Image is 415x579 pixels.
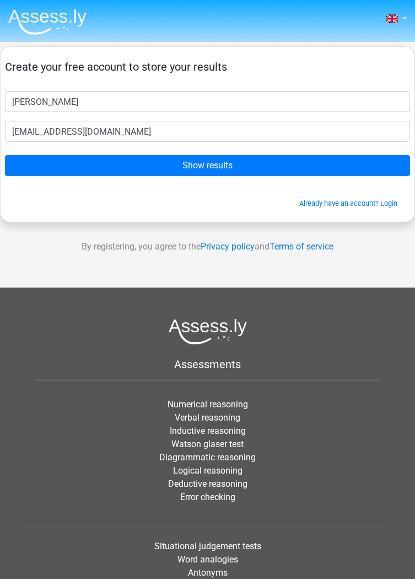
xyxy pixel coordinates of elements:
a: Watson glaser test [171,439,244,449]
h5: Create your free account to store your results [5,60,410,73]
a: Logical reasoning [173,465,242,476]
a: Already have an account? Login [299,199,397,208]
a: Diagrammatic reasoning [159,452,256,463]
a: Privacy policy [201,241,255,252]
img: Assessly [8,9,87,35]
a: Antonyms [188,567,228,578]
input: Email [5,121,410,142]
a: Terms of service [270,241,333,252]
a: Situational judgement tests [154,541,261,551]
a: Inductive reasoning [170,426,246,436]
a: Word analogies [177,554,238,565]
input: First name [5,91,410,112]
a: Numerical reasoning [168,399,248,410]
img: Assessly logo [169,318,247,344]
a: Deductive reasoning [168,479,247,489]
a: Error checking [180,492,235,502]
h5: Assessments [35,358,380,371]
input: Show results [5,155,410,176]
a: Verbal reasoning [175,412,240,423]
